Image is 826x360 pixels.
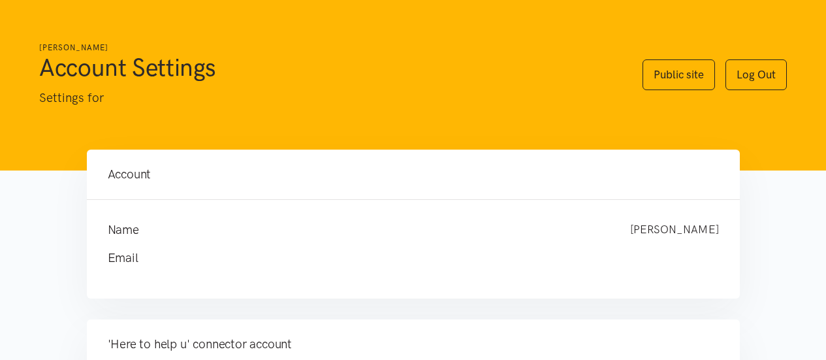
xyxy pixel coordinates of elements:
[617,221,732,239] div: [PERSON_NAME]
[108,165,719,184] h4: Account
[39,88,616,108] p: Settings for
[108,249,693,267] h4: Email
[108,221,604,239] h4: Name
[39,42,616,54] h6: [PERSON_NAME]
[108,335,719,353] h4: 'Here to help u' connector account
[643,59,715,90] a: Public site
[39,52,616,83] h1: Account Settings
[725,59,787,90] a: Log Out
